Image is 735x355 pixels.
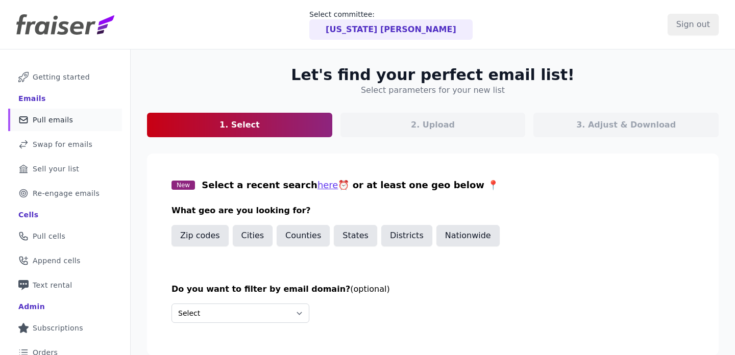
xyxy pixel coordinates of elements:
[8,133,122,156] a: Swap for emails
[361,84,505,96] h4: Select parameters for your new list
[8,109,122,131] a: Pull emails
[8,158,122,180] a: Sell your list
[33,280,72,290] span: Text rental
[171,225,229,246] button: Zip codes
[18,301,45,312] div: Admin
[309,9,473,19] p: Select committee:
[8,225,122,247] a: Pull cells
[436,225,500,246] button: Nationwide
[8,317,122,339] a: Subscriptions
[350,284,389,294] span: (optional)
[18,210,38,220] div: Cells
[33,231,65,241] span: Pull cells
[202,180,499,190] span: Select a recent search ⏰ or at least one geo below 📍
[576,119,676,131] p: 3. Adjust & Download
[233,225,273,246] button: Cities
[33,139,92,149] span: Swap for emails
[291,66,574,84] h2: Let's find your perfect email list!
[317,178,338,192] button: here
[33,323,83,333] span: Subscriptions
[381,225,432,246] button: Districts
[33,115,73,125] span: Pull emails
[33,72,90,82] span: Getting started
[18,93,46,104] div: Emails
[171,205,694,217] h3: What geo are you looking for?
[8,249,122,272] a: Append cells
[326,23,456,36] p: [US_STATE] [PERSON_NAME]
[33,188,100,198] span: Re-engage emails
[147,113,332,137] a: 1. Select
[8,182,122,205] a: Re-engage emails
[277,225,330,246] button: Counties
[33,256,81,266] span: Append cells
[33,164,79,174] span: Sell your list
[334,225,377,246] button: States
[171,181,195,190] span: New
[668,14,719,35] input: Sign out
[411,119,455,131] p: 2. Upload
[309,9,473,40] a: Select committee: [US_STATE] [PERSON_NAME]
[8,274,122,296] a: Text rental
[8,66,122,88] a: Getting started
[171,284,350,294] span: Do you want to filter by email domain?
[16,14,114,35] img: Fraiser Logo
[219,119,260,131] p: 1. Select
